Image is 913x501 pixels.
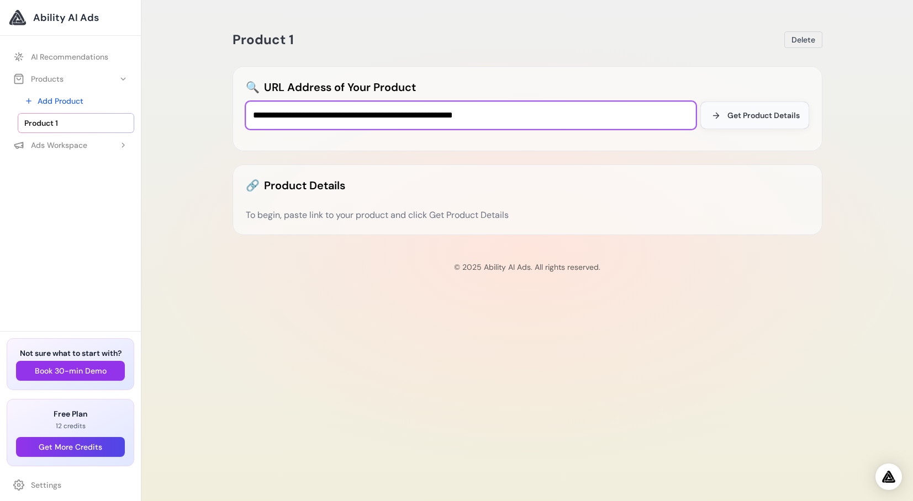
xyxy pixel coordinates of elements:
div: Products [13,73,64,84]
span: 🔗 [246,178,260,193]
p: © 2025 Ability AI Ads. All rights reserved. [150,262,904,273]
h3: Not sure what to start with? [16,348,125,359]
button: Delete [784,31,822,48]
p: 12 credits [16,422,125,430]
h2: Product Details [246,178,809,193]
span: 🔍 [246,79,260,95]
button: Book 30-min Demo [16,361,125,381]
div: Open Intercom Messenger [875,463,902,490]
button: Get More Credits [16,437,125,457]
h2: URL Address of Your Product [246,79,809,95]
a: Ability AI Ads [9,9,132,26]
span: Get Product Details [727,110,800,121]
button: Products [7,69,134,89]
button: Get Product Details [700,102,809,129]
div: Ads Workspace [13,140,87,151]
span: Product 1 [233,31,294,48]
div: To begin, paste link to your product and click Get Product Details [246,209,809,222]
button: Ads Workspace [7,135,134,155]
a: Settings [7,475,134,495]
span: Ability AI Ads [33,10,99,25]
a: AI Recommendations [7,47,134,67]
span: Product 1 [24,118,58,129]
h3: Free Plan [16,408,125,419]
span: Delete [791,34,815,45]
a: Add Product [18,91,134,111]
a: Product 1 [18,113,134,133]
